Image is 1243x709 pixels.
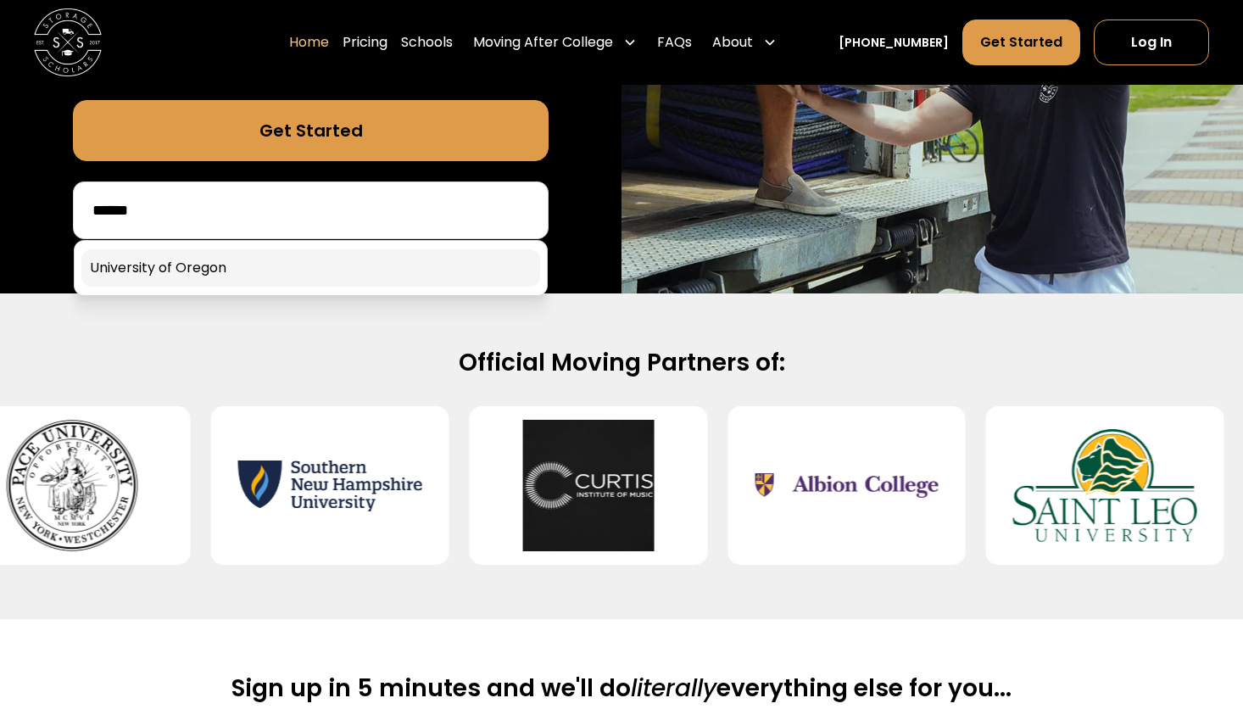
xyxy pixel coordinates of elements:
a: Get Started [73,100,549,161]
img: Storage Scholars main logo [34,8,102,76]
a: FAQs [657,19,692,66]
img: Albion College [755,420,939,551]
h2: Official Moving Partners of: [78,348,1166,378]
a: Pricing [343,19,387,66]
div: About [705,19,783,66]
a: home [34,8,102,76]
img: Saint Leo University [1013,420,1197,551]
div: Moving After College [466,19,644,66]
h2: Sign up in 5 minutes and we'll do everything else for you... [231,673,1012,704]
a: Log In [1094,20,1209,65]
div: About [712,32,753,53]
span: literally [631,672,716,705]
a: Home [289,19,329,66]
a: Schools [401,19,453,66]
a: Get Started [962,20,1080,65]
img: Southern New Hampshire University [238,420,422,551]
a: [PHONE_NUMBER] [839,34,949,52]
img: Curtis Institute of Music [497,420,681,551]
div: Moving After College [473,32,613,53]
